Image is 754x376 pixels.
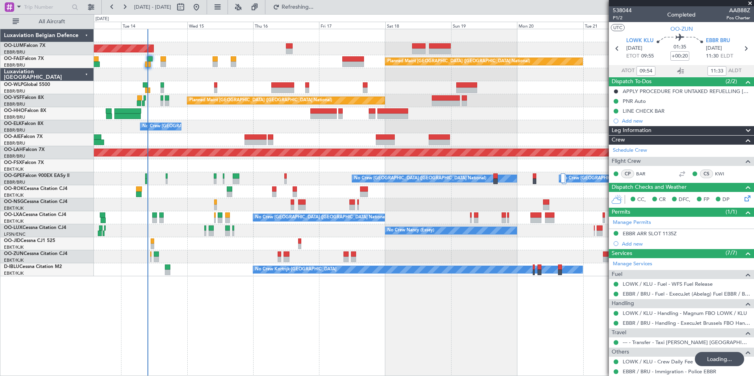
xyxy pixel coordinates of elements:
a: OO-LUMFalcon 7X [4,43,45,48]
span: Refreshing... [281,4,314,10]
span: (1/1) [726,208,737,216]
div: Fri 17 [319,22,385,29]
a: OO-ZUNCessna Citation CJ4 [4,251,67,256]
span: P1/2 [613,15,632,21]
span: OO-ROK [4,186,24,191]
span: 538044 [613,6,632,15]
span: [DATE] [706,45,722,52]
span: LOWK KLU [626,37,653,45]
div: CS [700,169,713,178]
div: Sat 18 [385,22,451,29]
span: Crew [612,136,625,145]
span: ATOT [621,67,635,75]
div: Add new [622,117,750,124]
div: No Crew Nancy (Essey) [387,225,434,236]
div: EBBR ARR SLOT 1135Z [623,230,677,237]
span: Dispatch To-Dos [612,77,651,86]
div: CP [621,169,634,178]
span: OO-LXA [4,212,22,217]
a: OO-GPEFalcon 900EX EASy II [4,173,69,178]
div: No Crew [GEOGRAPHIC_DATA] ([GEOGRAPHIC_DATA] National) [142,121,274,132]
span: OO-LAH [4,147,23,152]
a: OO-LUXCessna Citation CJ4 [4,225,66,230]
a: EBKT/KJK [4,257,24,263]
span: All Aircraft [21,19,83,24]
a: OO-FAEFalcon 7X [4,56,44,61]
a: EBBR/BRU [4,114,25,120]
span: Others [612,348,629,357]
span: 01:35 [674,43,686,51]
span: OO-ZUN [4,251,24,256]
span: [DATE] [626,45,642,52]
a: OO-LAHFalcon 7X [4,147,45,152]
span: OO-FAE [4,56,22,61]
a: Schedule Crew [613,147,647,154]
a: LFSN/ENC [4,231,26,237]
span: Permits [612,208,630,217]
a: EBKT/KJK [4,244,24,250]
a: EBBR/BRU [4,62,25,68]
div: Mon 20 [517,22,583,29]
span: OO-JID [4,238,21,243]
div: Thu 16 [253,22,319,29]
input: --:-- [636,66,655,76]
a: EBBR / BRU - Immigration - Police EBBR [623,368,716,375]
span: DFC, [679,196,691,204]
a: EBKT/KJK [4,192,24,198]
a: D-IBLUCessna Citation M2 [4,264,62,269]
input: --:-- [707,66,726,76]
span: Handling [612,299,634,308]
a: LOWK / KLU - Handling - Magnum FBO LOWK / KLU [623,310,747,316]
div: Planned Maint [GEOGRAPHIC_DATA] ([GEOGRAPHIC_DATA] National) [189,95,332,106]
span: ETOT [626,52,639,60]
a: EBKT/KJK [4,166,24,172]
div: PNR Auto [623,98,646,104]
span: 09:55 [641,52,654,60]
span: OO-NSG [4,199,24,204]
div: No Crew [GEOGRAPHIC_DATA] ([GEOGRAPHIC_DATA] National) [354,173,486,184]
div: Loading... [695,352,744,366]
span: Travel [612,328,626,337]
a: OO-FSXFalcon 7X [4,160,44,165]
a: EBBR/BRU [4,179,25,185]
span: ELDT [720,52,733,60]
span: OO-HHO [4,108,24,113]
a: EBKT/KJK [4,270,24,276]
span: OO-VSF [4,95,22,100]
div: [DATE] [95,16,109,22]
span: AAB88Z [726,6,750,15]
a: EBBR/BRU [4,49,25,55]
a: LOWK / KLU - Fuel - WFS Fuel Release [623,281,713,287]
span: FP [704,196,709,204]
span: CC, [637,196,646,204]
a: EBBR/BRU [4,101,25,107]
a: OO-HHOFalcon 8X [4,108,46,113]
span: (2/2) [726,77,737,86]
a: EBBR/BRU [4,153,25,159]
a: OO-AIEFalcon 7X [4,134,43,139]
button: All Aircraft [9,15,86,28]
span: (7/7) [726,249,737,257]
span: OO-LUM [4,43,24,48]
div: Sun 19 [451,22,517,29]
span: ALDT [728,67,741,75]
div: Wed 15 [187,22,253,29]
span: DP [722,196,730,204]
span: Flight Crew [612,157,641,166]
div: Planned Maint [GEOGRAPHIC_DATA] ([GEOGRAPHIC_DATA] National) [387,56,530,67]
span: OO-ELK [4,121,22,126]
a: OO-ROKCessna Citation CJ4 [4,186,67,191]
span: Pos Charter [726,15,750,21]
a: --- - Transfer - Taxi [PERSON_NAME] [GEOGRAPHIC_DATA] [623,339,750,346]
a: OO-WLPGlobal 5500 [4,82,50,87]
a: OO-LXACessna Citation CJ4 [4,212,66,217]
div: Add new [622,240,750,247]
a: Manage Permits [613,219,651,227]
a: BAR [636,170,654,177]
div: Completed [667,11,696,19]
button: Refreshing... [269,1,317,13]
span: [DATE] - [DATE] [134,4,171,11]
div: LINE CHECK BAR [623,108,664,114]
button: UTC [611,24,625,31]
span: Leg Information [612,126,651,135]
